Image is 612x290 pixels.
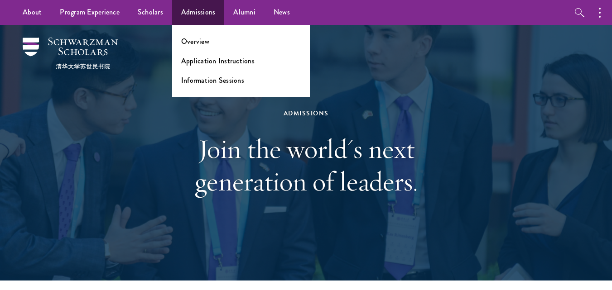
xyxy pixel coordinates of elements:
div: Admissions [150,108,463,119]
a: Application Instructions [181,56,255,66]
img: Schwarzman Scholars [23,38,118,69]
a: Overview [181,36,209,47]
a: Information Sessions [181,75,244,86]
h1: Join the world's next generation of leaders. [150,133,463,198]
